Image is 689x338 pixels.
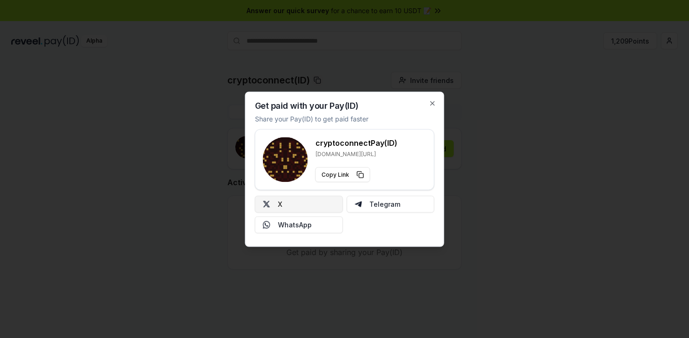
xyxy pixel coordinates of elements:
[315,137,397,148] h3: cryptoconnect Pay(ID)
[255,113,368,123] p: Share your Pay(ID) to get paid faster
[263,200,270,208] img: X
[346,195,434,212] button: Telegram
[255,195,343,212] button: X
[315,167,370,182] button: Copy Link
[255,101,359,110] h2: Get paid with your Pay(ID)
[263,221,270,228] img: Whatsapp
[315,150,397,158] p: [DOMAIN_NAME][URL]
[354,200,362,208] img: Telegram
[255,216,343,233] button: WhatsApp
